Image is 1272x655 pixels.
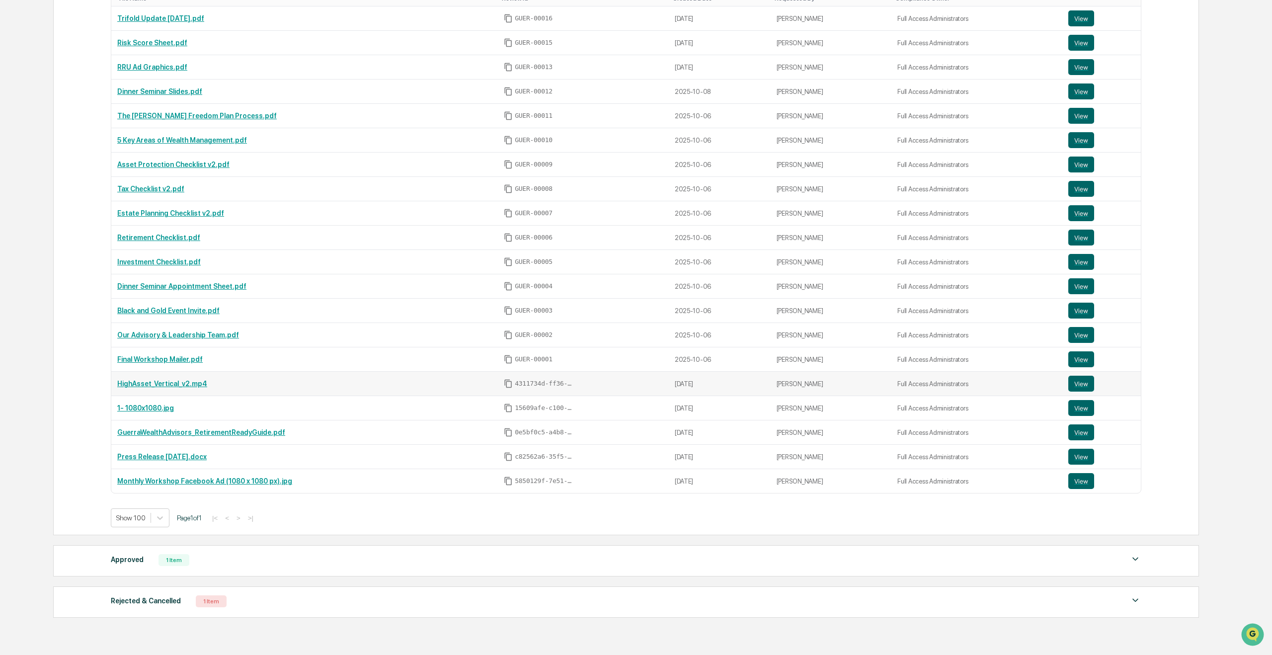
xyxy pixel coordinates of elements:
[891,372,1062,396] td: Full Access Administrators
[117,14,204,22] a: Trifold Update [DATE].pdf
[515,209,553,217] span: GUER-00007
[504,330,513,339] span: Copy Id
[504,282,513,291] span: Copy Id
[515,307,553,315] span: GUER-00003
[245,514,256,522] button: >|
[99,168,120,176] span: Pylon
[669,104,771,128] td: 2025-10-06
[515,453,574,461] span: c82562a6-35f5-47f6-b977-225cd2125dca
[771,469,891,493] td: [PERSON_NAME]
[504,233,513,242] span: Copy Id
[1068,254,1094,270] button: View
[891,250,1062,274] td: Full Access Administrators
[504,111,513,120] span: Copy Id
[117,404,174,412] a: 1- 1080x1080.jpg
[504,14,513,23] span: Copy Id
[1068,181,1134,197] a: View
[10,145,18,153] div: 🔎
[1068,424,1134,440] a: View
[891,323,1062,347] td: Full Access Administrators
[504,184,513,193] span: Copy Id
[34,76,163,86] div: Start new chat
[771,55,891,80] td: [PERSON_NAME]
[891,177,1062,201] td: Full Access Administrators
[1068,205,1134,221] a: View
[891,420,1062,445] td: Full Access Administrators
[891,128,1062,153] td: Full Access Administrators
[515,404,574,412] span: 15609afe-c100-4466-bf0e-f08e8c6c149a
[771,372,891,396] td: [PERSON_NAME]
[1068,230,1094,246] button: View
[1068,327,1094,343] button: View
[1068,254,1134,270] a: View
[1240,622,1267,649] iframe: Open customer support
[117,258,201,266] a: Investment Checklist.pdf
[1068,400,1134,416] a: View
[117,39,187,47] a: Risk Score Sheet.pdf
[20,125,64,135] span: Preclearance
[504,379,513,388] span: Copy Id
[891,445,1062,469] td: Full Access Administrators
[515,136,553,144] span: GUER-00010
[1068,132,1094,148] button: View
[117,380,207,388] a: HighAsset_Vertical_v2.mp4
[669,323,771,347] td: 2025-10-06
[504,306,513,315] span: Copy Id
[1068,278,1134,294] a: View
[669,299,771,323] td: 2025-10-06
[504,63,513,72] span: Copy Id
[504,38,513,47] span: Copy Id
[771,299,891,323] td: [PERSON_NAME]
[669,347,771,372] td: 2025-10-06
[1068,278,1094,294] button: View
[515,380,574,388] span: 4311734d-ff36-49bc-9c95-0ecf6af9dc5f
[669,420,771,445] td: [DATE]
[1068,230,1134,246] a: View
[669,250,771,274] td: 2025-10-06
[6,140,67,158] a: 🔎Data Lookup
[1068,303,1134,319] a: View
[515,185,553,193] span: GUER-00008
[504,257,513,266] span: Copy Id
[159,554,189,566] div: 1 Item
[1068,59,1134,75] a: View
[504,428,513,437] span: Copy Id
[771,250,891,274] td: [PERSON_NAME]
[771,177,891,201] td: [PERSON_NAME]
[1068,59,1094,75] button: View
[70,168,120,176] a: Powered byPylon
[10,21,181,37] p: How can we help?
[669,396,771,420] td: [DATE]
[669,55,771,80] td: [DATE]
[34,86,126,94] div: We're available if you need us!
[771,80,891,104] td: [PERSON_NAME]
[515,355,553,363] span: GUER-00001
[504,452,513,461] span: Copy Id
[196,595,227,607] div: 1 Item
[771,153,891,177] td: [PERSON_NAME]
[177,514,202,522] span: Page 1 of 1
[117,136,247,144] a: 5 Key Areas of Wealth Management.pdf
[891,469,1062,493] td: Full Access Administrators
[891,6,1062,31] td: Full Access Administrators
[771,6,891,31] td: [PERSON_NAME]
[6,121,68,139] a: 🖐️Preclearance
[891,226,1062,250] td: Full Access Administrators
[117,234,200,242] a: Retirement Checklist.pdf
[891,396,1062,420] td: Full Access Administrators
[10,76,28,94] img: 1746055101610-c473b297-6a78-478c-a979-82029cc54cd1
[504,87,513,96] span: Copy Id
[669,226,771,250] td: 2025-10-06
[10,126,18,134] div: 🖐️
[515,428,574,436] span: 0e5bf0c5-a4b8-406f-8a20-f3235a863bef
[515,112,553,120] span: GUER-00011
[117,209,224,217] a: Estate Planning Checklist v2.pdf
[669,372,771,396] td: [DATE]
[891,274,1062,299] td: Full Access Administrators
[669,128,771,153] td: 2025-10-06
[891,104,1062,128] td: Full Access Administrators
[771,226,891,250] td: [PERSON_NAME]
[504,209,513,218] span: Copy Id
